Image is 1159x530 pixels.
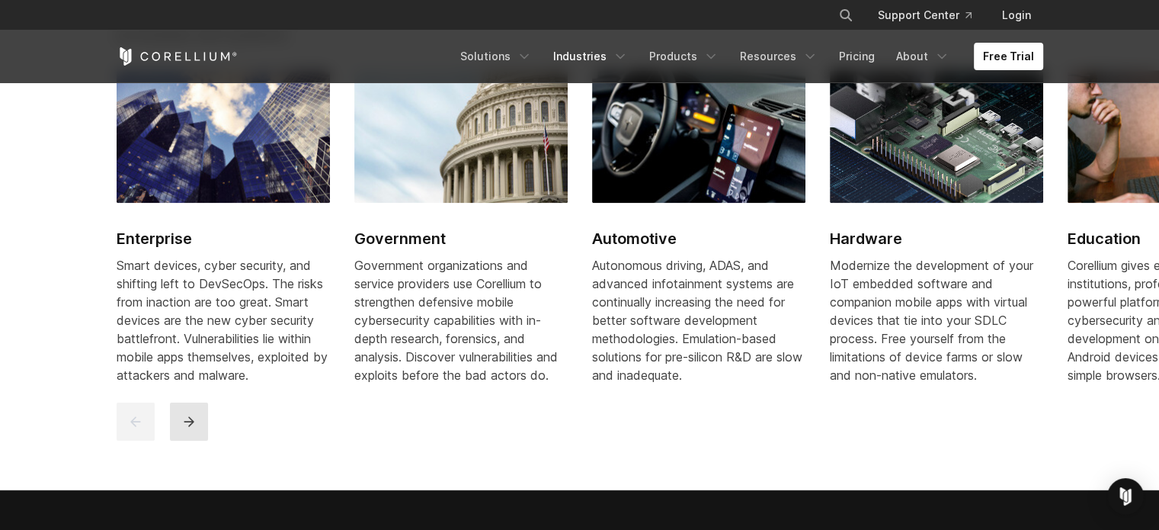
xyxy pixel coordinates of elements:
div: Government organizations and service providers use Corellium to strengthen defensive mobile cyber... [354,256,568,384]
a: Corellium Home [117,47,238,66]
a: Hardware Hardware Modernize the development of your IoT embedded software and companion mobile ap... [830,70,1043,403]
img: Enterprise [117,70,330,203]
button: Search [832,2,860,29]
a: Enterprise Enterprise Smart devices, cyber security, and shifting left to DevSecOps. The risks fr... [117,70,330,403]
a: Free Trial [974,43,1043,70]
div: Smart devices, cyber security, and shifting left to DevSecOps. The risks from inaction are too gr... [117,256,330,384]
img: Government [354,70,568,203]
img: Automotive [592,70,805,203]
h2: Government [354,227,568,250]
a: Automotive Automotive Autonomous driving, ADAS, and advanced infotainment systems are continually... [592,70,805,403]
h2: Hardware [830,227,1043,250]
button: next [170,403,208,441]
div: Navigation Menu [451,43,1043,70]
a: Industries [544,43,637,70]
img: Hardware [830,70,1043,203]
a: Login [990,2,1043,29]
a: Resources [731,43,827,70]
a: About [887,43,959,70]
div: Navigation Menu [820,2,1043,29]
a: Support Center [866,2,984,29]
h2: Automotive [592,227,805,250]
div: Open Intercom Messenger [1107,478,1144,515]
div: Autonomous driving, ADAS, and advanced infotainment systems are continually increasing the need f... [592,256,805,384]
a: Products [640,43,728,70]
h2: Enterprise [117,227,330,250]
span: Modernize the development of your IoT embedded software and companion mobile apps with virtual de... [830,258,1033,383]
a: Pricing [830,43,884,70]
a: Government Government Government organizations and service providers use Corellium to strengthen ... [354,70,568,403]
a: Solutions [451,43,541,70]
button: previous [117,403,155,441]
